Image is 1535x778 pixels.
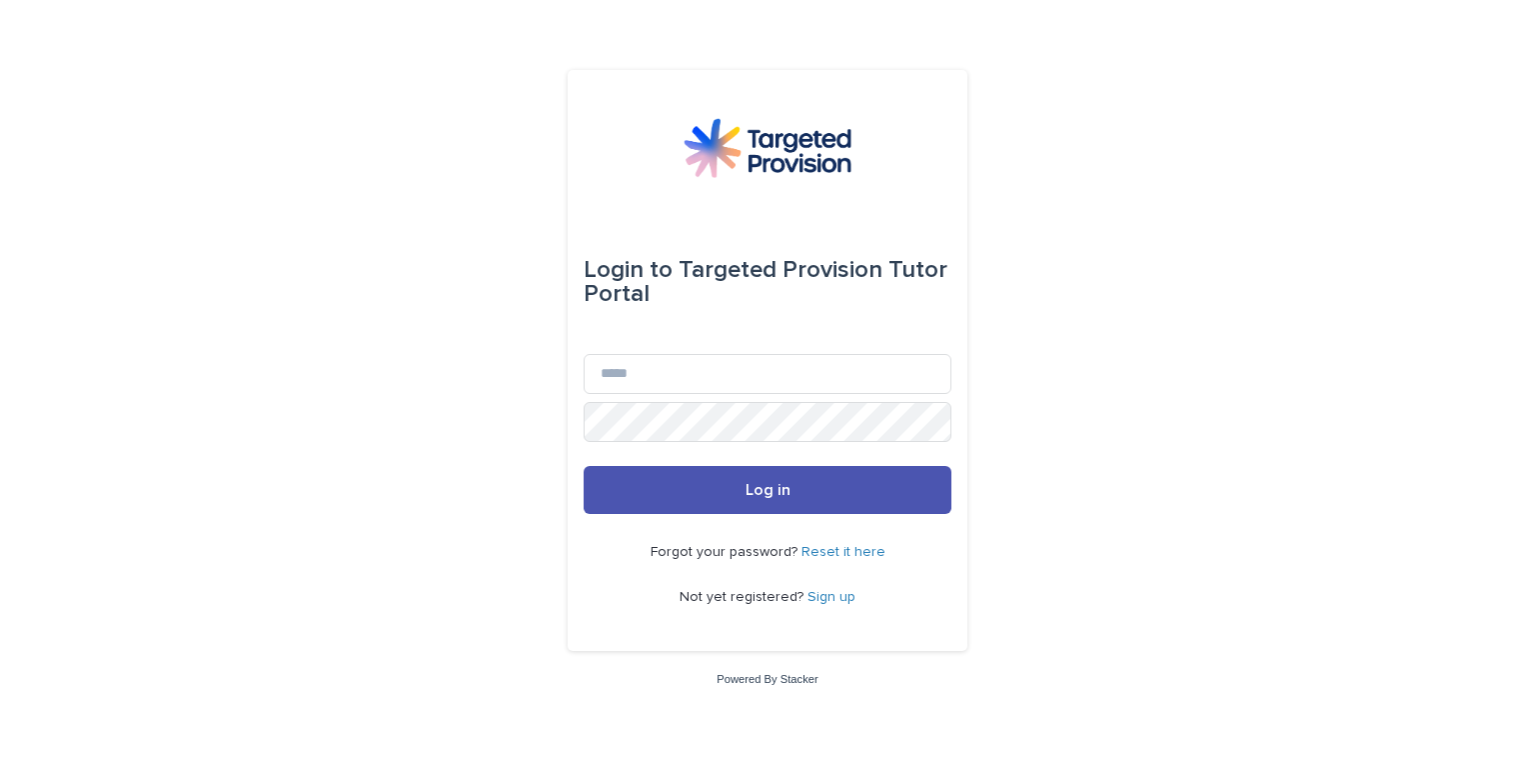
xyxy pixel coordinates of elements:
div: Targeted Provision Tutor Portal [584,242,951,322]
span: Log in [746,482,790,498]
span: Not yet registered? [680,590,807,604]
a: Reset it here [801,545,885,559]
span: Forgot your password? [651,545,801,559]
img: M5nRWzHhSzIhMunXDL62 [684,118,851,178]
button: Log in [584,466,951,514]
a: Sign up [807,590,855,604]
a: Powered By Stacker [717,673,817,685]
span: Login to [584,258,673,282]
